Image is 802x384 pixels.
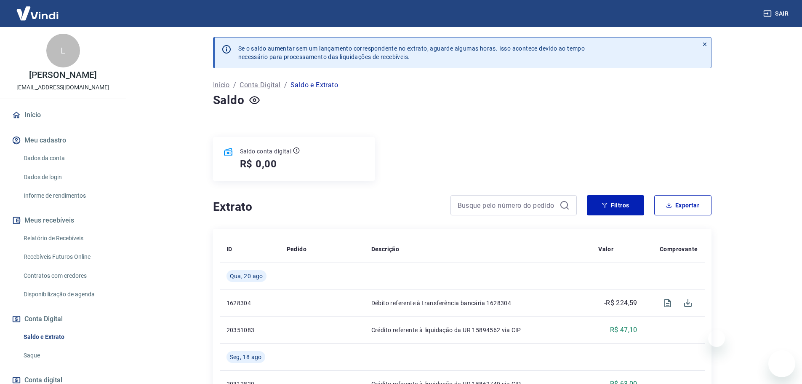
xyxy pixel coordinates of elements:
[46,34,80,67] div: L
[768,350,795,377] iframe: Botão para abrir a janela de mensagens
[20,150,116,167] a: Dados da conta
[371,299,585,307] p: Débito referente à transferência bancária 1628304
[290,80,338,90] p: Saldo e Extrato
[20,230,116,247] a: Relatório de Recebíveis
[230,272,263,280] span: Qua, 20 ago
[20,347,116,364] a: Saque
[16,83,109,92] p: [EMAIL_ADDRESS][DOMAIN_NAME]
[678,293,698,313] span: Download
[213,92,245,109] h4: Saldo
[213,199,440,215] h4: Extrato
[20,267,116,285] a: Contratos com credores
[226,299,273,307] p: 1628304
[708,330,725,347] iframe: Fechar mensagem
[604,298,637,308] p: -R$ 224,59
[20,169,116,186] a: Dados de login
[287,245,306,253] p: Pedido
[233,80,236,90] p: /
[598,245,613,253] p: Valor
[230,353,262,361] span: Seg, 18 ago
[371,326,585,334] p: Crédito referente à liquidação da UR 15894562 via CIP
[240,157,277,171] h5: R$ 0,00
[29,71,96,80] p: [PERSON_NAME]
[240,147,292,156] p: Saldo conta digital
[20,187,116,204] a: Informe de rendimentos
[10,131,116,150] button: Meu cadastro
[10,0,65,26] img: Vindi
[10,106,116,124] a: Início
[610,325,637,335] p: R$ 47,10
[240,80,280,90] a: Conta Digital
[458,199,556,212] input: Busque pelo número do pedido
[20,248,116,266] a: Recebíveis Futuros Online
[20,328,116,346] a: Saldo e Extrato
[654,195,711,215] button: Exportar
[371,245,400,253] p: Descrição
[226,245,232,253] p: ID
[20,286,116,303] a: Disponibilização de agenda
[762,6,792,21] button: Sair
[10,310,116,328] button: Conta Digital
[658,293,678,313] span: Visualizar
[660,245,698,253] p: Comprovante
[213,80,230,90] a: Início
[587,195,644,215] button: Filtros
[238,44,585,61] p: Se o saldo aumentar sem um lançamento correspondente no extrato, aguarde algumas horas. Isso acon...
[284,80,287,90] p: /
[226,326,273,334] p: 20351083
[10,211,116,230] button: Meus recebíveis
